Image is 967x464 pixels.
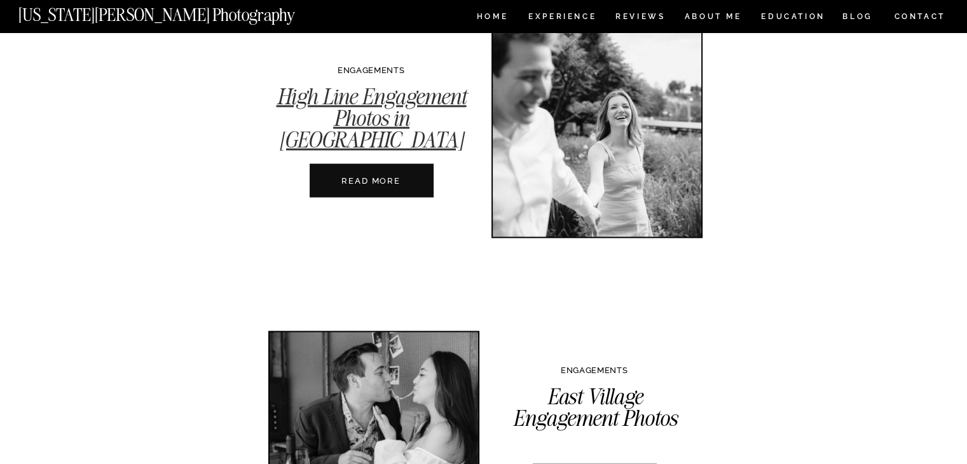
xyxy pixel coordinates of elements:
a: [US_STATE][PERSON_NAME] Photography [18,6,338,17]
a: High Line Engagement Photos in Manhattan [493,29,701,237]
a: HOME [474,13,511,24]
a: REVIEWS [615,13,663,24]
a: High Line Engagement Photos in [GEOGRAPHIC_DATA] [277,83,467,153]
a: Experience [528,13,595,24]
a: READ MORE [301,175,442,187]
a: ABOUT ME [684,13,742,24]
a: High Line Engagement Photos in Manhattan [310,164,434,198]
a: ENGAGEMENTS [338,65,404,75]
a: EDUCATION [760,13,826,24]
a: CONTACT [893,10,946,24]
a: East Village Engagement Photos [512,383,677,432]
a: BLOG [842,13,873,24]
a: ENGAGEMENTS [561,365,628,375]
